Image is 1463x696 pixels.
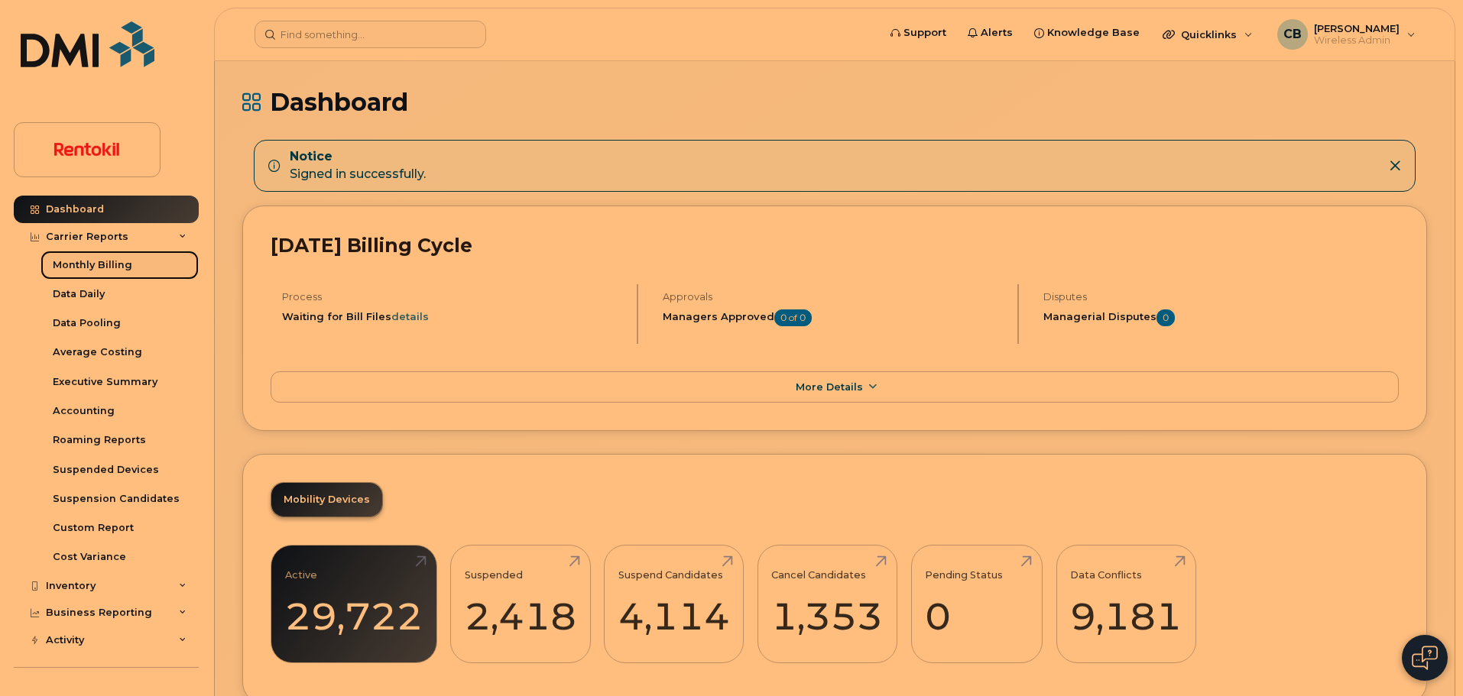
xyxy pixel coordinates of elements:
span: More Details [796,381,863,393]
h4: Disputes [1043,291,1399,303]
h2: [DATE] Billing Cycle [271,234,1399,257]
h5: Managers Approved [663,309,1004,326]
img: Open chat [1412,646,1438,670]
a: Suspended 2,418 [465,554,576,655]
a: Cancel Candidates 1,353 [771,554,883,655]
a: Data Conflicts 9,181 [1070,554,1182,655]
div: Signed in successfully. [290,148,426,183]
h4: Approvals [663,291,1004,303]
strong: Notice [290,148,426,166]
a: Suspend Candidates 4,114 [618,554,730,655]
a: Active 29,722 [285,554,423,655]
a: Pending Status 0 [925,554,1028,655]
a: details [391,310,429,322]
span: 0 of 0 [774,309,812,326]
a: Mobility Devices [271,483,382,516]
span: 0 [1156,309,1175,326]
h5: Managerial Disputes [1043,309,1399,326]
li: Waiting for Bill Files [282,309,624,324]
h1: Dashboard [242,89,1427,115]
h4: Process [282,291,624,303]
